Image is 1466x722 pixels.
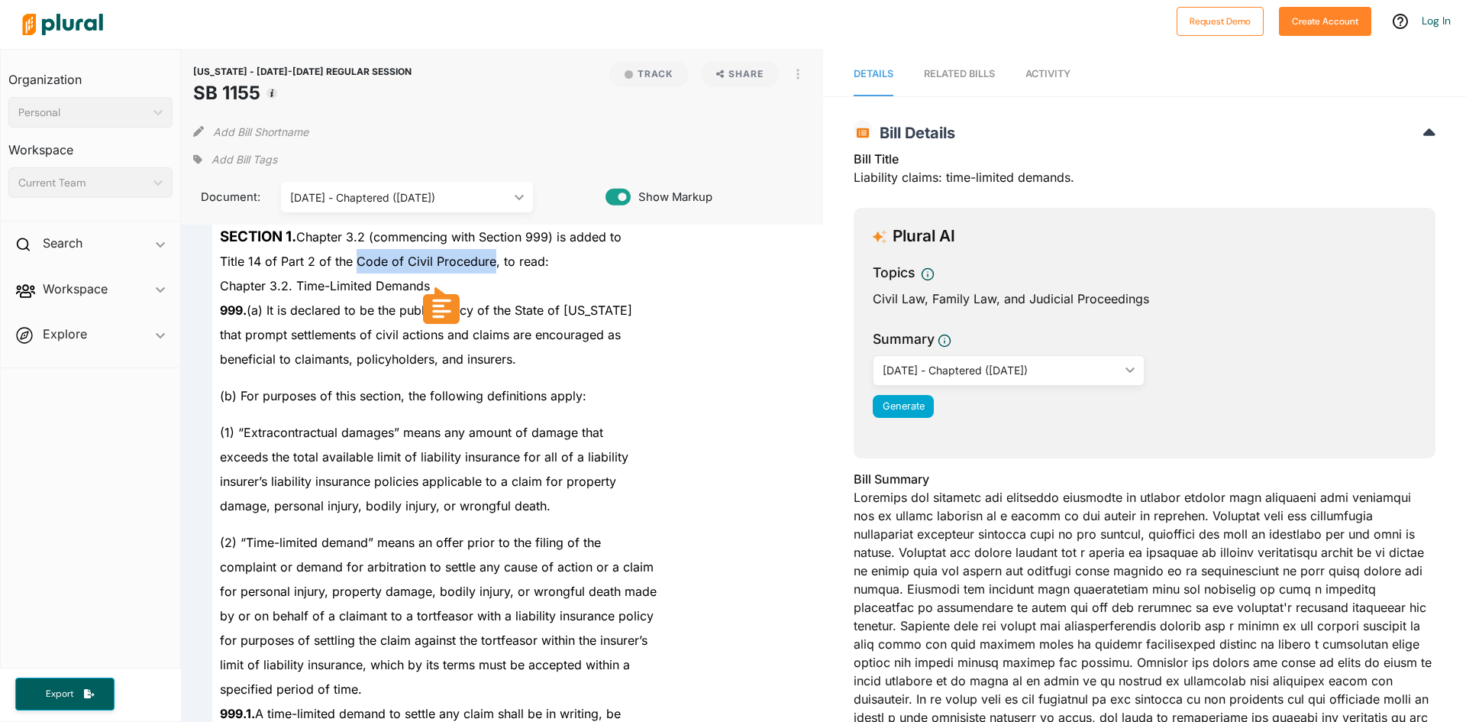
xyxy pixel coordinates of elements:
span: (1) “Extracontractual damages” means any amount of damage that [220,425,603,440]
span: that prompt settlements of civil actions and claims are encouraged as [220,327,621,342]
h3: Bill Title [854,150,1435,168]
span: complaint or demand for arbitration to settle any cause of action or a claim [220,559,654,575]
button: Add Bill Shortname [213,119,308,144]
div: Tooltip anchor [265,86,279,100]
div: [DATE] - Chaptered ([DATE]) [290,189,509,206]
div: [DATE] - Chaptered ([DATE]) [883,362,1119,378]
span: Document: [193,189,262,206]
a: Create Account [1279,12,1371,28]
h3: Plural AI [893,227,955,246]
div: Civil Law, Family Law, and Judicial Proceedings [873,290,1416,308]
span: for purposes of settling the claim against the tortfeasor within the insurer’s [220,633,647,648]
span: Details [854,68,893,79]
h2: Search [43,235,82,251]
span: insurer’s liability insurance policies applicable to a claim for property [220,474,616,489]
span: exceeds the total available limit of liability insurance for all of a liability [220,449,628,465]
strong: SECTION 1. [220,228,296,245]
h3: Topics [873,263,915,283]
button: Share [695,61,786,87]
span: Chapter 3.2. Time-Limited Demands [220,278,430,293]
a: RELATED BILLS [924,53,995,96]
h1: SB 1155 [193,79,412,107]
span: [US_STATE] - [DATE]-[DATE] REGULAR SESSION [193,66,412,77]
button: Request Demo [1177,7,1264,36]
a: Request Demo [1177,12,1264,28]
h3: Summary [873,329,935,349]
span: Activity [1025,68,1070,79]
span: Generate [883,400,925,412]
span: (b) For purposes of this section, the following definitions apply: [220,388,586,403]
button: Create Account [1279,7,1371,36]
a: Activity [1025,53,1070,96]
h3: Workspace [8,128,173,161]
span: Title 14 of Part 2 of the Code of Civil Procedure, to read: [220,254,549,269]
span: for personal injury, property damage, bodily injury, or wrongful death made [220,584,657,599]
div: Add tags [193,148,277,171]
span: Show Markup [631,189,712,206]
strong: 999. [220,303,247,318]
h3: Organization [8,57,173,91]
div: Liability claims: time-limited demands. [854,150,1435,196]
button: Track [609,61,689,87]
span: specified period of time. [220,682,362,697]
div: RELATED BILLS [924,66,995,81]
span: Add Bill Tags [212,152,277,167]
span: beneficial to claimants, policyholders, and insurers. [220,351,516,367]
span: damage, personal injury, bodily injury, or wrongful death. [220,498,551,513]
h3: Bill Summary [854,470,1435,488]
div: Current Team [18,175,147,191]
span: Bill Details [872,124,955,142]
strong: 999.1. [220,706,255,721]
button: Generate [873,395,934,418]
span: Chapter 3.2 (commencing with Section 999) is added to [220,229,622,244]
button: Share [701,61,780,87]
button: Export [15,678,115,711]
a: Log In [1422,14,1451,28]
span: (2) “Time-limited demand” means an offer prior to the filing of the [220,535,601,550]
span: limit of liability insurance, which by its terms must be accepted within a [220,657,630,672]
span: by or on behalf of a claimant to a tortfeasor with a liability insurance policy [220,608,654,623]
span: (a) It is declared to be the public policy of the State of [US_STATE] [220,303,632,318]
span: Export [35,688,84,701]
a: Details [854,53,893,96]
div: Personal [18,105,147,121]
span: A time-limited demand to settle any claim shall be in writing, be [220,706,621,721]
